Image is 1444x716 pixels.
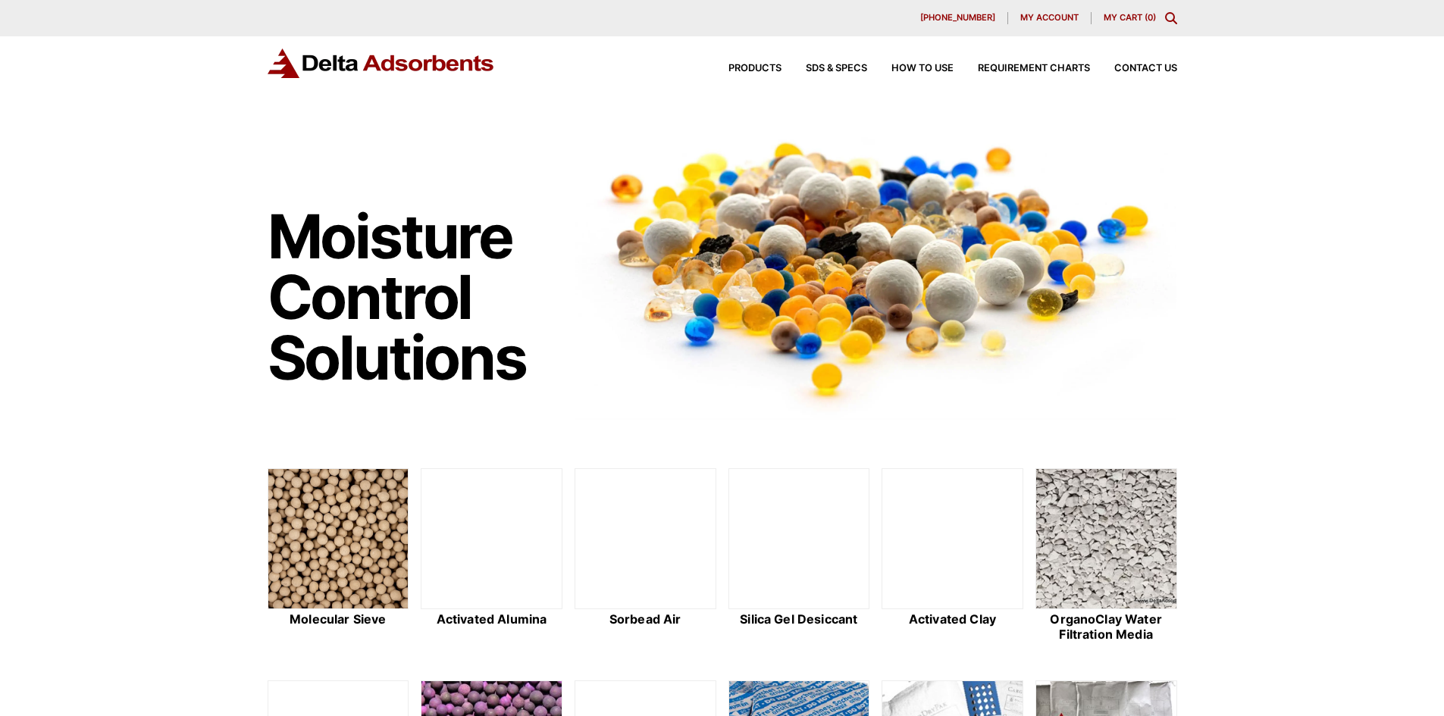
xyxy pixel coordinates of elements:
span: 0 [1148,12,1153,23]
h2: Activated Clay [882,612,1023,627]
a: Activated Clay [882,468,1023,644]
h2: OrganoClay Water Filtration Media [1035,612,1177,641]
a: OrganoClay Water Filtration Media [1035,468,1177,644]
span: My account [1020,14,1079,22]
a: My account [1008,12,1092,24]
h2: Activated Alumina [421,612,562,627]
h2: Molecular Sieve [268,612,409,627]
h2: Silica Gel Desiccant [728,612,870,627]
a: Sorbead Air [575,468,716,644]
div: Toggle Modal Content [1165,12,1177,24]
a: [PHONE_NUMBER] [908,12,1008,24]
h2: Sorbead Air [575,612,716,627]
span: How to Use [891,64,954,73]
a: Requirement Charts [954,64,1090,73]
img: Image [575,114,1177,420]
span: [PHONE_NUMBER] [920,14,995,22]
a: Products [704,64,782,73]
a: Contact Us [1090,64,1177,73]
span: Contact Us [1114,64,1177,73]
h1: Moisture Control Solutions [268,206,560,388]
a: How to Use [867,64,954,73]
img: Delta Adsorbents [268,48,495,78]
span: Requirement Charts [978,64,1090,73]
a: SDS & SPECS [782,64,867,73]
a: Molecular Sieve [268,468,409,644]
a: Silica Gel Desiccant [728,468,870,644]
span: Products [728,64,782,73]
span: SDS & SPECS [806,64,867,73]
a: My Cart (0) [1104,12,1156,23]
a: Activated Alumina [421,468,562,644]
